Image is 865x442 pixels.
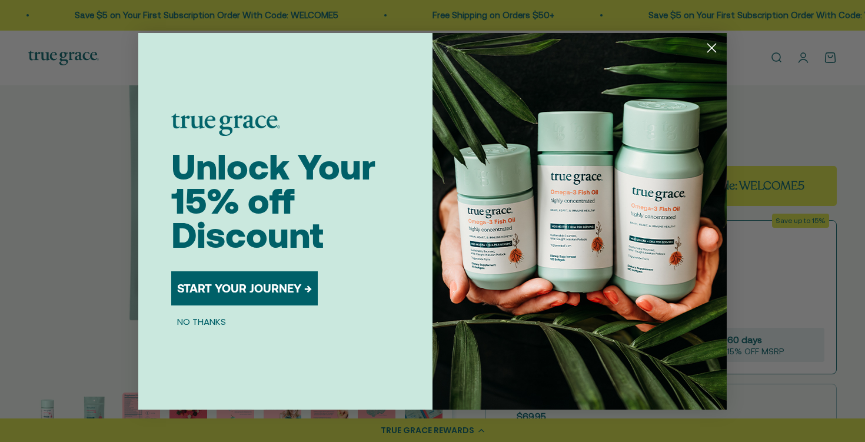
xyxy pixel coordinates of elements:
[171,147,375,255] span: Unlock Your 15% off Discount
[171,315,232,329] button: NO THANKS
[171,114,280,136] img: logo placeholder
[171,271,318,305] button: START YOUR JOURNEY →
[701,38,722,58] button: Close dialog
[432,33,727,410] img: 098727d5-50f8-4f9b-9554-844bb8da1403.jpeg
